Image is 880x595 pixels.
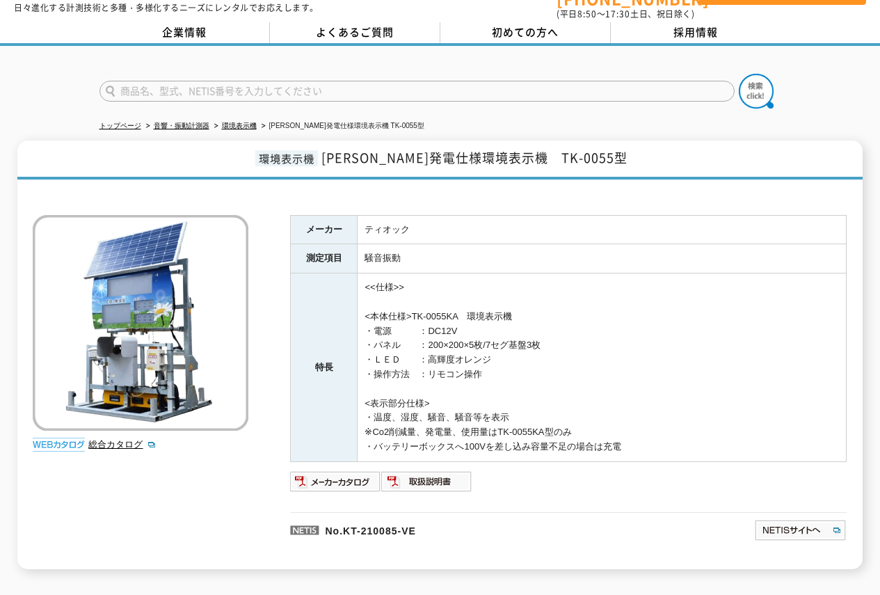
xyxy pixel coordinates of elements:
[290,512,620,546] p: No.KT-210085-VE
[99,22,270,43] a: 企業情報
[33,438,85,452] img: webカタログ
[99,122,141,129] a: トップページ
[291,244,358,273] th: 測定項目
[358,244,847,273] td: 騒音振動
[270,22,440,43] a: よくあるご質問
[290,479,381,490] a: メーカーカタログ
[33,215,248,431] img: 太陽光発電仕様環境表示機 TK-0055型
[577,8,597,20] span: 8:50
[291,273,358,462] th: 特長
[290,470,381,493] img: メーカーカタログ
[739,74,774,109] img: btn_search.png
[381,470,472,493] img: 取扱説明書
[222,122,257,129] a: 環境表示機
[259,119,424,134] li: [PERSON_NAME]発電仕様環境表示機 TK-0055型
[255,150,318,166] span: 環境表示機
[381,479,472,490] a: 取扱説明書
[14,3,319,12] p: 日々進化する計測技術と多種・多様化するニーズにレンタルでお応えします。
[358,215,847,244] td: ティオック
[321,148,627,167] span: [PERSON_NAME]発電仕様環境表示機 TK-0055型
[88,439,157,450] a: 総合カタログ
[557,8,694,20] span: (平日 ～ 土日、祝日除く)
[492,24,559,40] span: 初めての方へ
[99,81,735,102] input: 商品名、型式、NETIS番号を入力してください
[605,8,630,20] span: 17:30
[154,122,209,129] a: 音響・振動計測器
[358,273,847,462] td: <<仕様>> <本体仕様>TK-0055KA 環境表示機 ・電源 ：DC12V ・パネル ：200×200×5枚/7セグ基盤3枚 ・ＬＥＤ ：高輝度オレンジ ・操作方法 ：リモコン操作 <表示部...
[754,519,847,541] img: NETISサイトへ
[440,22,611,43] a: 初めての方へ
[611,22,781,43] a: 採用情報
[291,215,358,244] th: メーカー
